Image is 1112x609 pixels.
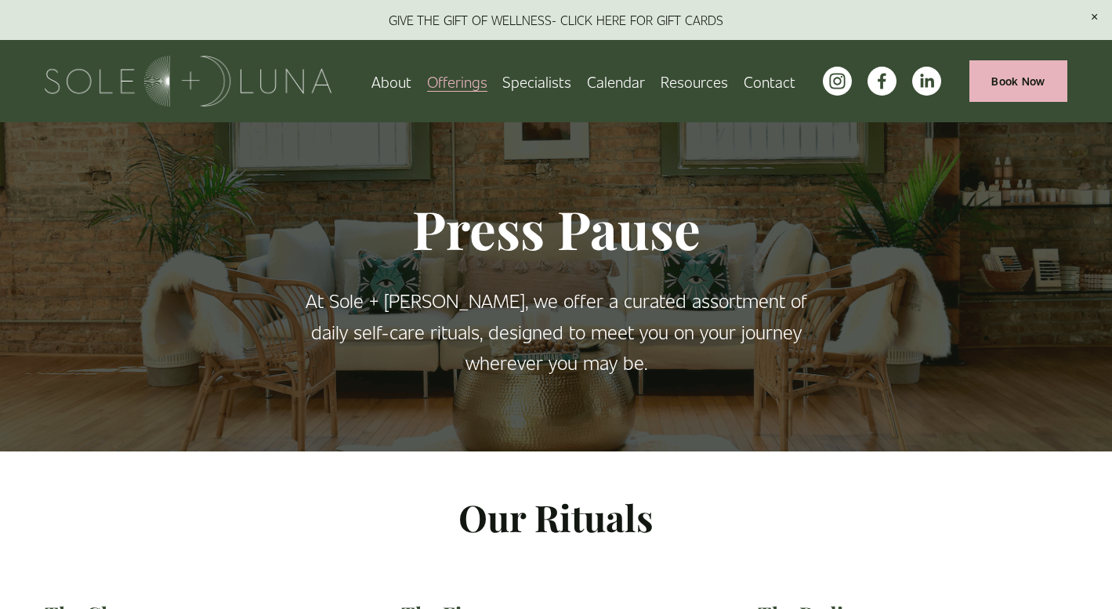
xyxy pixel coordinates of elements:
[661,67,728,95] a: folder dropdown
[744,67,795,95] a: Contact
[45,56,332,107] img: Sole + Luna
[587,67,645,95] a: Calendar
[427,69,487,93] span: Offerings
[300,196,812,261] h1: Press Pause
[823,67,852,96] a: instagram-unauth
[969,60,1068,102] a: Book Now
[45,488,1068,547] p: Our Rituals
[371,67,411,95] a: About
[868,67,896,96] a: facebook-unauth
[300,285,812,378] p: At Sole + [PERSON_NAME], we offer a curated assortment of daily self-care rituals, designed to me...
[427,67,487,95] a: folder dropdown
[502,67,571,95] a: Specialists
[661,69,728,93] span: Resources
[912,67,941,96] a: LinkedIn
